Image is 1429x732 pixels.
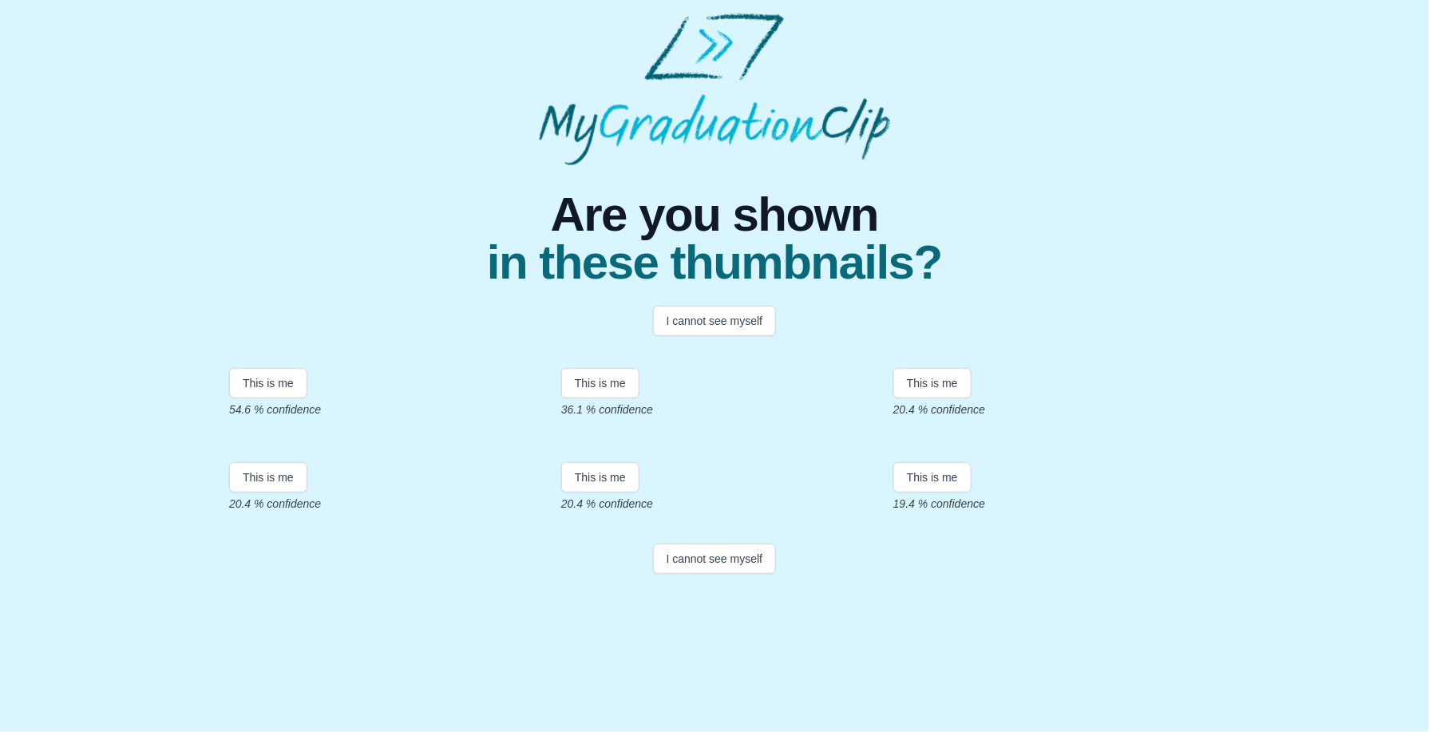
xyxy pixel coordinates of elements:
button: This is me [561,462,639,493]
button: I cannot see myself [653,544,777,574]
p: 36.1 % confidence [561,402,868,417]
button: This is me [561,368,639,398]
p: 19.4 % confidence [893,496,1200,512]
button: This is me [229,368,307,398]
button: I cannot see myself [653,306,777,336]
button: This is me [893,368,972,398]
p: 54.6 % confidence [229,402,536,417]
span: in these thumbnails? [487,239,942,287]
p: 20.4 % confidence [893,402,1200,417]
button: This is me [229,462,307,493]
span: Are you shown [487,191,942,239]
p: 20.4 % confidence [229,496,536,512]
button: This is me [893,462,972,493]
img: MyGraduationClip [539,13,890,165]
p: 20.4 % confidence [561,496,868,512]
